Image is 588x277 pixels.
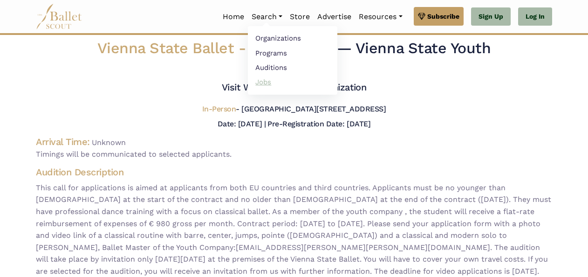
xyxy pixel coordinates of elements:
[92,138,126,147] span: Unknown
[248,31,337,46] a: Organizations
[202,104,386,114] h5: - [GEOGRAPHIC_DATA][STREET_ADDRESS]
[36,166,552,178] h4: Audition Description
[314,7,355,27] a: Advertise
[248,75,337,89] a: Jobs
[518,7,552,26] a: Log In
[248,60,337,75] a: Auditions
[222,82,284,93] a: Visit Website |
[418,11,425,21] img: gem.svg
[427,11,459,21] span: Subscribe
[471,7,511,26] a: Sign Up
[267,119,370,128] h5: Pre-Registration Date: [DATE]
[248,26,337,95] ul: Resources
[248,46,337,60] a: Programs
[36,148,552,160] span: Timings will be communicated to selected applicants.
[219,7,248,27] a: Home
[97,39,337,57] span: Vienna State Ballet -
[248,7,286,27] a: Search
[36,136,90,147] h4: Arrival Time:
[286,7,314,27] a: Store
[273,39,491,76] span: — Vienna State Youth Ballet
[218,119,266,128] h5: Date: [DATE] |
[355,7,406,27] a: Resources
[202,104,236,113] span: In-Person
[414,7,464,26] a: Subscribe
